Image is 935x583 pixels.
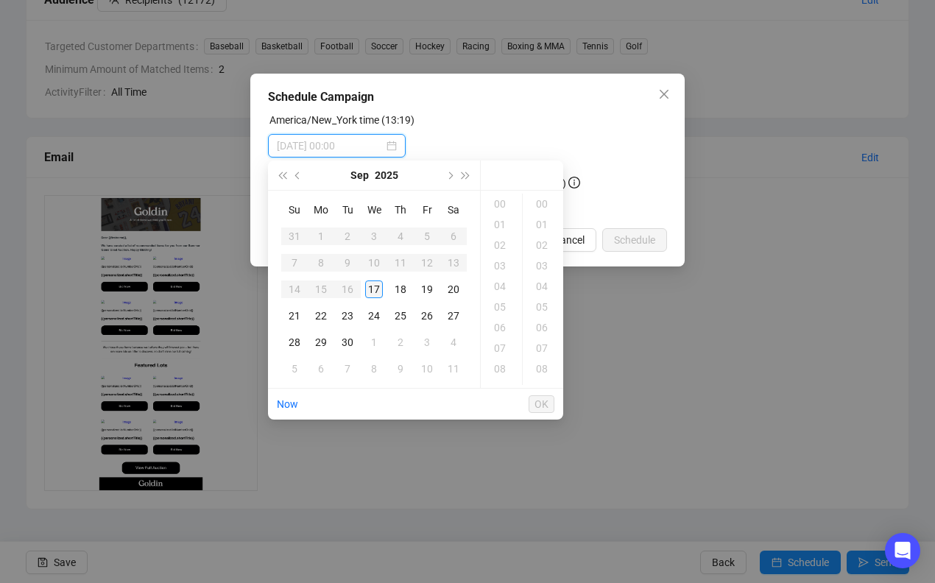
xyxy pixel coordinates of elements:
div: 6 [445,227,462,245]
input: Select date [277,138,384,154]
div: 08 [526,358,561,379]
div: 06 [484,317,519,338]
div: 10 [418,360,436,378]
th: Sa [440,197,467,223]
td: 2025-10-09 [387,356,414,382]
td: 2025-09-08 [308,250,334,276]
div: 03 [526,255,561,276]
button: Last year (Control + left) [274,160,290,190]
div: 6 [312,360,330,378]
td: 2025-10-02 [387,329,414,356]
div: 16 [339,280,356,298]
div: 00 [484,194,519,214]
div: 5 [418,227,436,245]
td: 2025-09-06 [440,223,467,250]
div: 09 [526,379,561,400]
button: Close [652,82,676,106]
div: 1 [365,333,383,351]
td: 2025-09-13 [440,250,467,276]
td: 2025-09-14 [281,276,308,303]
div: 04 [526,276,561,297]
td: 2025-09-02 [334,223,361,250]
a: Now [277,398,298,410]
td: 2025-09-17 [361,276,387,303]
td: 2025-09-15 [308,276,334,303]
div: 9 [392,360,409,378]
button: Choose a month [350,160,369,190]
button: Previous month (PageUp) [290,160,306,190]
th: Mo [308,197,334,223]
div: 7 [339,360,356,378]
div: 15 [312,280,330,298]
td: 2025-09-05 [414,223,440,250]
div: 01 [526,214,561,235]
label: America/New_York time (13:19) [269,114,414,126]
div: 1 [312,227,330,245]
td: 2025-09-16 [334,276,361,303]
td: 2025-09-01 [308,223,334,250]
div: 28 [286,333,303,351]
div: 12 [418,254,436,272]
div: 02 [526,235,561,255]
td: 2025-10-05 [281,356,308,382]
td: 2025-10-04 [440,329,467,356]
div: 3 [418,333,436,351]
td: 2025-09-03 [361,223,387,250]
td: 2025-09-27 [440,303,467,329]
div: 05 [484,297,519,317]
button: Cancel [542,228,596,252]
div: 2 [392,333,409,351]
td: 2025-09-28 [281,329,308,356]
td: 2025-09-22 [308,303,334,329]
div: 07 [526,338,561,358]
div: 9 [339,254,356,272]
div: 10 [365,254,383,272]
td: 2025-09-10 [361,250,387,276]
div: 13 [445,254,462,272]
div: 18 [392,280,409,298]
button: Choose a year [375,160,398,190]
td: 2025-09-29 [308,329,334,356]
span: close [658,88,670,100]
div: 00 [526,194,561,214]
th: Su [281,197,308,223]
th: Fr [414,197,440,223]
td: 2025-09-24 [361,303,387,329]
div: 2 [339,227,356,245]
td: 2025-09-04 [387,223,414,250]
td: 2025-09-12 [414,250,440,276]
div: 06 [526,317,561,338]
div: 5 [286,360,303,378]
div: 26 [418,307,436,325]
div: 03 [484,255,519,276]
th: We [361,197,387,223]
button: Next year (Control + right) [458,160,474,190]
td: 2025-10-08 [361,356,387,382]
div: 4 [392,227,409,245]
td: 2025-09-19 [414,276,440,303]
td: 2025-09-30 [334,329,361,356]
td: 2025-09-25 [387,303,414,329]
td: 2025-09-23 [334,303,361,329]
div: 07 [484,338,519,358]
div: 23 [339,307,356,325]
div: 01 [484,214,519,235]
td: 2025-08-31 [281,223,308,250]
td: 2025-10-07 [334,356,361,382]
div: 7 [286,254,303,272]
div: 17 [365,280,383,298]
div: 30 [339,333,356,351]
span: info-circle [568,177,580,188]
div: 4 [445,333,462,351]
div: 22 [312,307,330,325]
div: Schedule Campaign [268,88,667,106]
div: 19 [418,280,436,298]
div: 8 [365,360,383,378]
td: 2025-10-03 [414,329,440,356]
div: 24 [365,307,383,325]
div: 11 [392,254,409,272]
div: 21 [286,307,303,325]
div: 3 [365,227,383,245]
div: 8 [312,254,330,272]
th: Th [387,197,414,223]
